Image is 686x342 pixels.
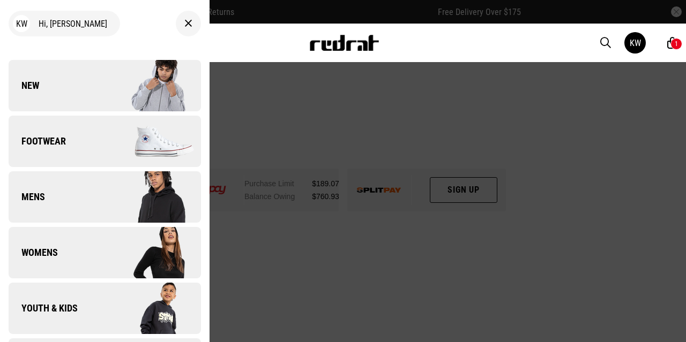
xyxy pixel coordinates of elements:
[667,37,677,49] a: 1
[105,170,200,224] img: Company
[9,246,58,259] span: Womens
[13,15,30,32] div: KW
[630,38,641,48] div: KW
[9,60,201,111] a: New Company
[9,79,39,92] span: New
[9,4,41,36] button: Open LiveChat chat widget
[9,283,201,334] a: Youth & Kids Company
[9,135,66,148] span: Footwear
[105,59,200,112] img: Company
[9,11,120,36] div: Hi, [PERSON_NAME]
[105,226,200,279] img: Company
[309,35,379,51] img: Redrat logo
[675,40,678,48] div: 1
[9,227,201,278] a: Womens Company
[9,116,201,167] a: Footwear Company
[105,282,200,335] img: Company
[9,302,78,315] span: Youth & Kids
[9,191,45,203] span: Mens
[9,171,201,223] a: Mens Company
[105,115,200,168] img: Company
